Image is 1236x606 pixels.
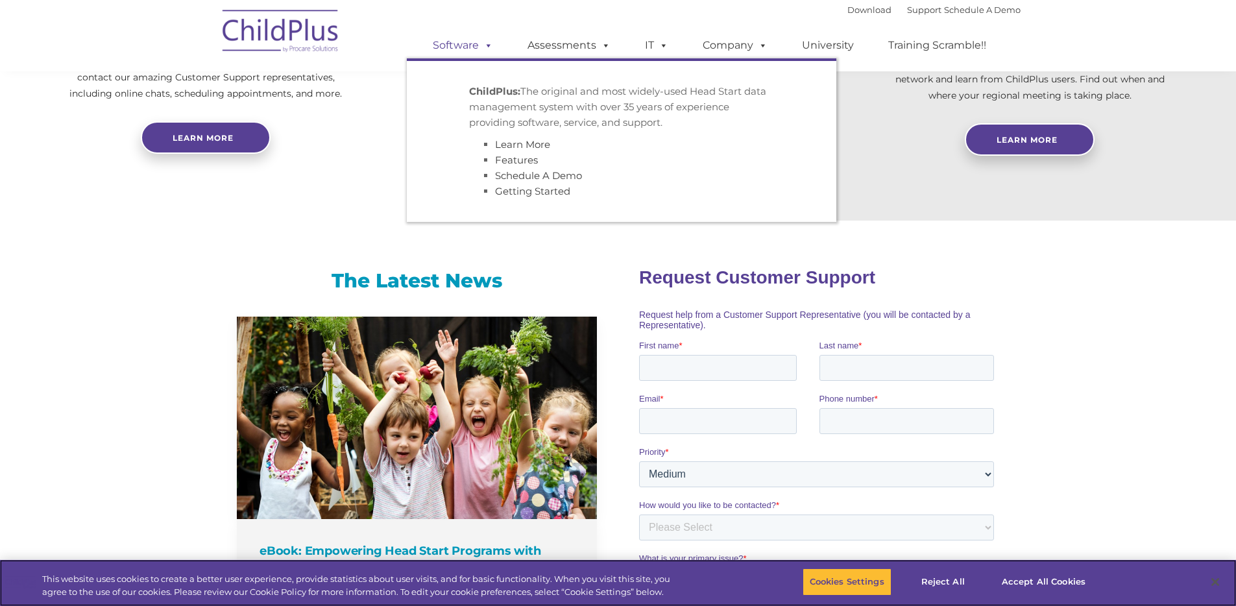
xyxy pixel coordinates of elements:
[495,185,570,197] a: Getting Started
[965,123,1095,156] a: Learn More
[995,568,1093,596] button: Accept All Cookies
[237,268,597,294] h3: The Latest News
[495,154,538,166] a: Features
[803,568,891,596] button: Cookies Settings
[889,55,1171,104] p: Not using ChildPlus? These are a great opportunity to network and learn from ChildPlus users. Fin...
[907,5,941,15] a: Support
[997,135,1058,145] span: Learn More
[847,5,891,15] a: Download
[944,5,1021,15] a: Schedule A Demo
[260,542,577,578] h4: eBook: Empowering Head Start Programs with Technology: The ChildPlus Advantage
[65,53,347,102] p: Need help with ChildPlus? We offer many convenient ways to contact our amazing Customer Support r...
[216,1,346,66] img: ChildPlus by Procare Solutions
[420,32,506,58] a: Software
[173,133,234,143] span: Learn more
[469,84,774,130] p: The original and most widely-used Head Start data management system with over 35 years of experie...
[875,32,999,58] a: Training Scramble!!
[141,121,271,154] a: Learn more
[847,5,1021,15] font: |
[632,32,681,58] a: IT
[469,85,520,97] strong: ChildPlus:
[1201,568,1230,596] button: Close
[495,138,550,151] a: Learn More
[789,32,867,58] a: University
[903,568,984,596] button: Reject All
[515,32,624,58] a: Assessments
[42,573,680,598] div: This website uses cookies to create a better user experience, provide statistics about user visit...
[495,169,582,182] a: Schedule A Demo
[690,32,781,58] a: Company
